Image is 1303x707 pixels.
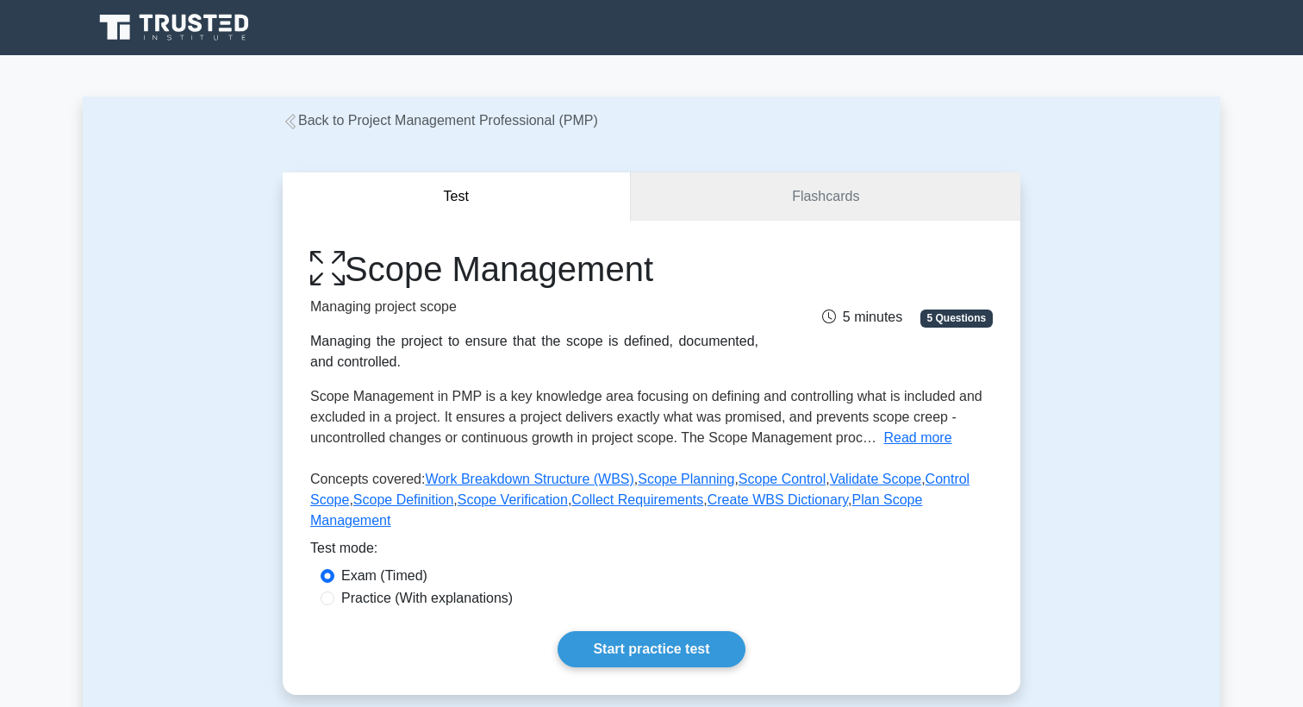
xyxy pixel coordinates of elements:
[283,172,631,222] button: Test
[310,331,758,372] div: Managing the project to ensure that the scope is defined, documented, and controlled.
[883,428,951,448] button: Read more
[341,566,427,586] label: Exam (Timed)
[571,492,703,507] a: Collect Requirements
[353,492,454,507] a: Scope Definition
[631,172,1020,222] a: Flashcards
[283,113,598,128] a: Back to Project Management Professional (PMP)
[341,588,513,609] label: Practice (With explanations)
[310,389,982,445] span: Scope Management in PMP is a key knowledge area focusing on defining and controlling what is incl...
[708,492,848,507] a: Create WBS Dictionary
[739,472,826,486] a: Scope Control
[310,248,758,290] h1: Scope Management
[425,472,633,486] a: Work Breakdown Structure (WBS)
[458,492,568,507] a: Scope Verification
[822,310,902,324] span: 5 minutes
[558,631,745,667] a: Start practice test
[310,297,758,317] p: Managing project scope
[638,472,734,486] a: Scope Planning
[920,310,993,327] span: 5 Questions
[310,469,993,538] p: Concepts covered: , , , , , , , , ,
[310,538,993,566] div: Test mode:
[830,472,921,486] a: Validate Scope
